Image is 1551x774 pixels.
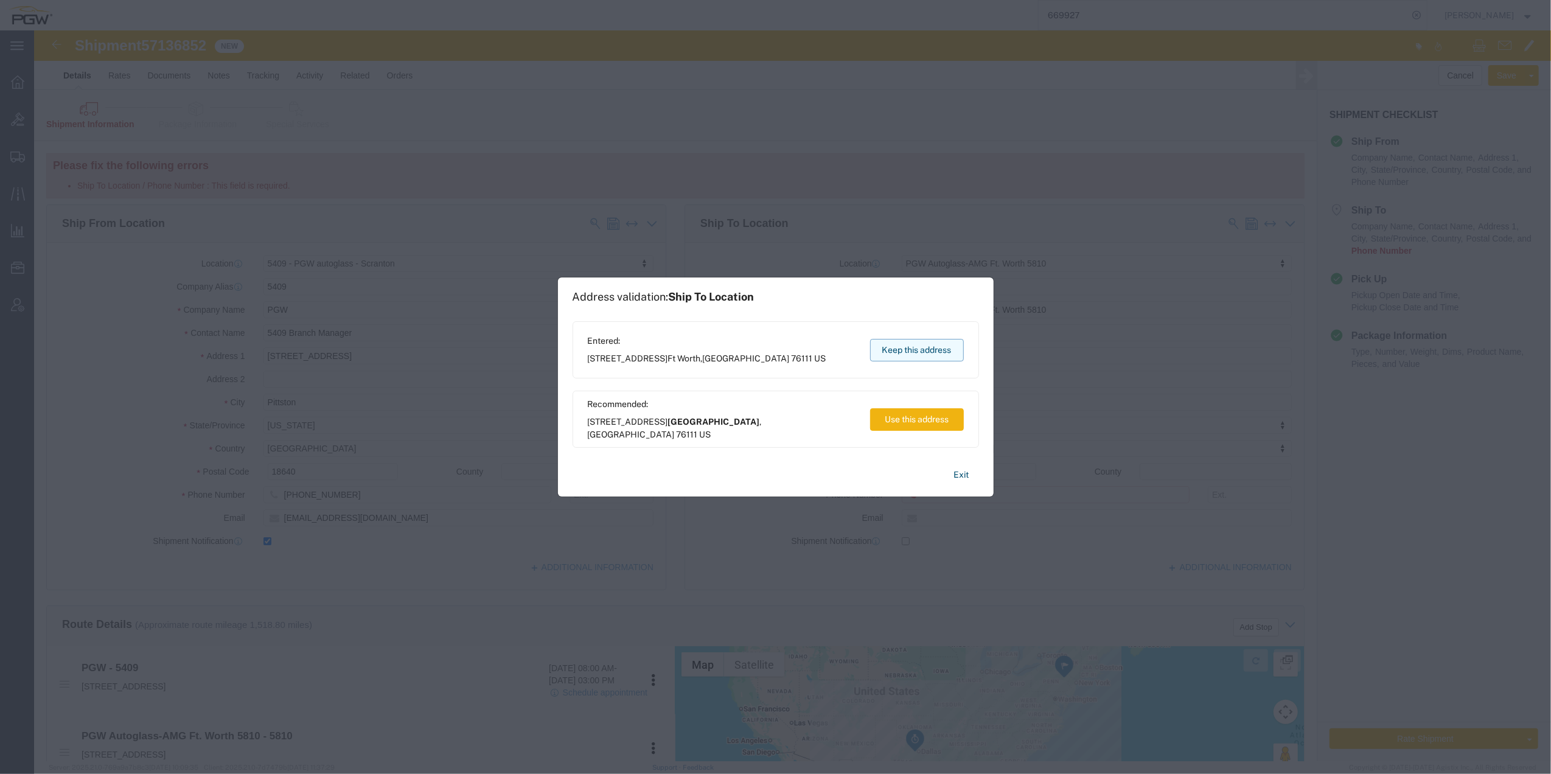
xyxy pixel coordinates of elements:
h1: Address validation: [573,290,755,304]
span: [GEOGRAPHIC_DATA] [703,354,790,363]
span: Ship To Location [669,290,755,303]
span: Recommended: [588,398,859,411]
button: Use this address [870,408,964,431]
span: [GEOGRAPHIC_DATA] [668,417,760,427]
span: Ft Worth [668,354,701,363]
button: Exit [944,464,979,486]
span: [STREET_ADDRESS] , [588,416,859,441]
span: [STREET_ADDRESS] , [588,352,826,365]
span: Entered: [588,335,826,347]
span: 76111 [792,354,813,363]
span: US [700,430,711,439]
span: US [815,354,826,363]
span: 76111 [677,430,698,439]
button: Keep this address [870,339,964,361]
span: [GEOGRAPHIC_DATA] [588,430,675,439]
